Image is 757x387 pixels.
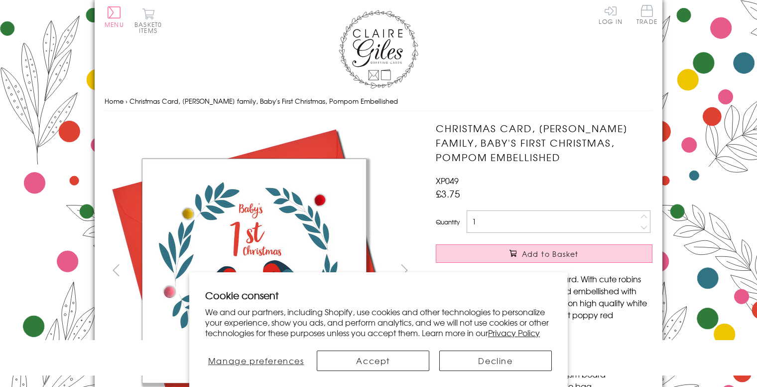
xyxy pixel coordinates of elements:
span: Add to Basket [522,249,579,259]
span: Manage preferences [208,355,304,367]
img: Claire Giles Greetings Cards [339,10,418,89]
a: Privacy Policy [488,327,540,339]
button: Accept [317,351,429,371]
button: Manage preferences [205,351,307,371]
span: £3.75 [436,187,460,200]
button: Menu [105,6,124,27]
span: › [126,96,127,106]
button: Basket0 items [134,8,162,33]
a: Home [105,96,124,106]
h2: Cookie consent [205,288,552,302]
nav: breadcrumbs [105,91,652,112]
button: Add to Basket [436,244,652,263]
span: 0 items [139,20,162,35]
button: prev [105,259,127,281]
p: We and our partners, including Shopify, use cookies and other technologies to personalize your ex... [205,307,552,338]
label: Quantity [436,217,460,226]
button: next [393,259,416,281]
h1: Christmas Card, [PERSON_NAME] family, Baby's First Christmas, Pompom Embellished [436,121,652,164]
a: Log In [599,5,623,24]
a: Trade [636,5,657,26]
span: Menu [105,20,124,29]
span: XP049 [436,175,459,187]
span: Christmas Card, [PERSON_NAME] family, Baby's First Christmas, Pompom Embellished [129,96,398,106]
span: Trade [636,5,657,24]
button: Decline [439,351,552,371]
